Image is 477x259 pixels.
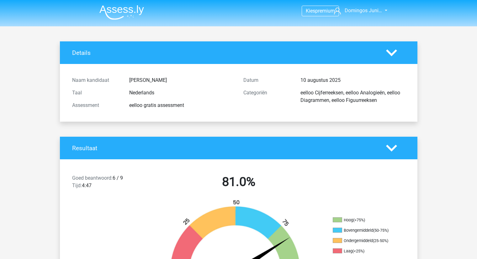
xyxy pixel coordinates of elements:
div: (>75%) [353,218,365,222]
div: eelloo gratis assessment [125,102,239,109]
span: premium [315,8,335,14]
div: (25-50%) [373,238,388,243]
div: 6 / 9 4:47 [67,174,153,192]
div: Naam kandidaat [67,77,125,84]
a: Domingos Juni… [331,7,383,14]
div: Nederlands [125,89,239,97]
div: eelloo Cijferreeksen, eelloo Analogieën, eelloo Diagrammen, eelloo Figuurreeksen [296,89,410,104]
div: Categoriën [239,89,296,104]
img: Assessly [99,5,144,20]
div: 10 augustus 2025 [296,77,410,84]
li: Laag [333,248,395,254]
div: Taal [67,89,125,97]
div: Datum [239,77,296,84]
div: Assessment [67,102,125,109]
li: Bovengemiddeld [333,228,395,233]
h4: Resultaat [72,145,377,152]
div: [PERSON_NAME] [125,77,239,84]
div: (<25%) [352,249,364,253]
span: Kies [306,8,315,14]
a: Kiespremium [302,7,339,15]
h4: Details [72,49,377,56]
div: (50-75%) [373,228,389,233]
span: Goed beantwoord: [72,175,113,181]
span: Tijd: [72,182,82,188]
li: Hoog [333,217,395,223]
h2: 81.0% [158,174,320,189]
li: Ondergemiddeld [333,238,395,244]
span: Domingos Juni… [345,8,382,13]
